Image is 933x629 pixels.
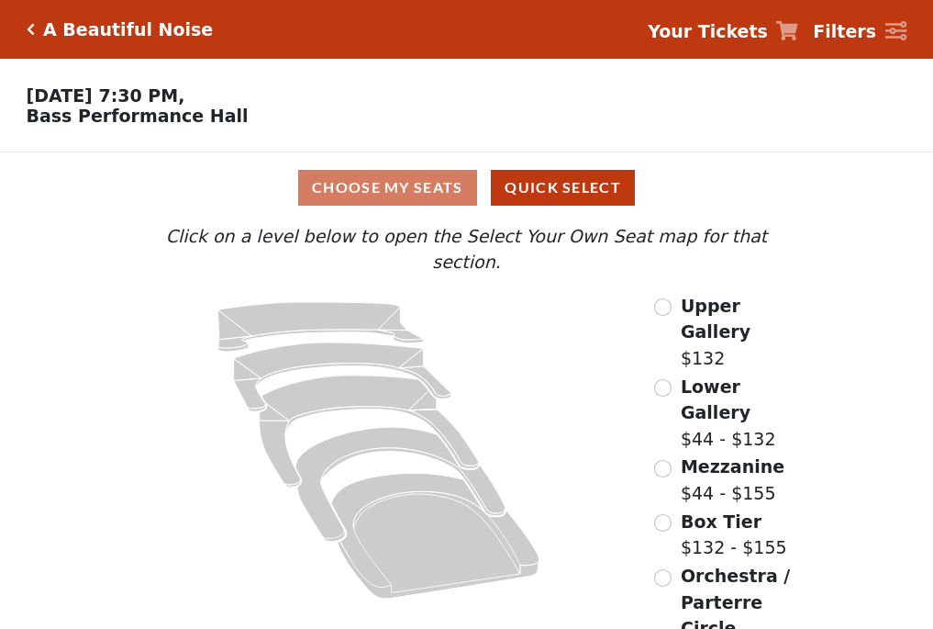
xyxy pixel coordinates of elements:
[681,293,804,372] label: $132
[648,21,768,41] strong: Your Tickets
[681,376,750,423] span: Lower Gallery
[491,170,635,206] button: Quick Select
[43,19,213,40] h5: A Beautiful Noise
[681,296,750,343] span: Upper Gallery
[234,343,451,411] path: Lower Gallery - Seats Available: 100
[681,454,784,506] label: $44 - $155
[681,456,784,477] span: Mezzanine
[129,223,803,275] p: Click on a level below to open the Select Your Own Seat map for that section.
[813,21,876,41] strong: Filters
[648,18,798,45] a: Your Tickets
[27,23,35,36] a: Click here to go back to filters
[218,302,424,352] path: Upper Gallery - Seats Available: 150
[813,18,906,45] a: Filters
[681,511,761,532] span: Box Tier
[332,473,540,599] path: Orchestra / Parterre Circle - Seats Available: 24
[681,374,804,453] label: $44 - $132
[681,509,787,561] label: $132 - $155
